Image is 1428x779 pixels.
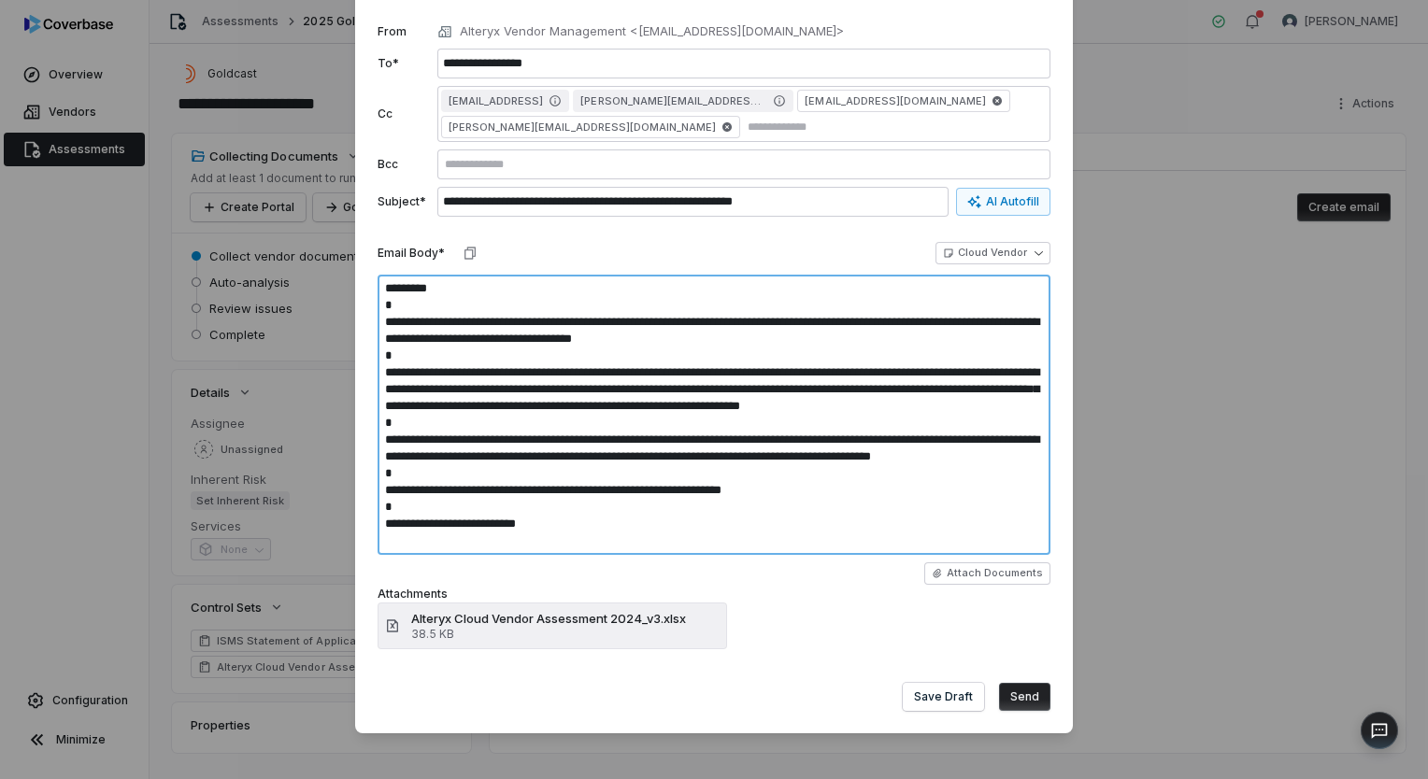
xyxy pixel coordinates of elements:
[947,566,1043,580] span: Attach Documents
[441,116,740,138] span: [PERSON_NAME][EMAIL_ADDRESS][DOMAIN_NAME]
[378,24,430,39] label: From
[449,93,543,108] span: [EMAIL_ADDRESS]
[378,106,430,121] label: Cc
[460,22,844,41] p: Alteryx Vendor Management <[EMAIL_ADDRESS][DOMAIN_NAME]>
[580,93,767,108] span: [PERSON_NAME][EMAIL_ADDRESS][PERSON_NAME][DOMAIN_NAME]
[967,194,1039,209] div: AI Autofill
[956,188,1050,216] button: AI Autofill
[378,194,430,209] label: Subject*
[378,157,430,172] label: Bcc
[378,587,448,601] label: Attachments
[797,90,1010,112] span: [EMAIL_ADDRESS][DOMAIN_NAME]
[378,246,445,261] label: Email Body*
[999,683,1050,711] button: Send
[924,562,1050,585] button: Attach Documents
[411,627,686,642] span: 38.5 KB
[411,610,686,627] span: Alteryx Cloud Vendor Assessment 2024_v3.xlsx
[903,683,984,711] button: Save Draft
